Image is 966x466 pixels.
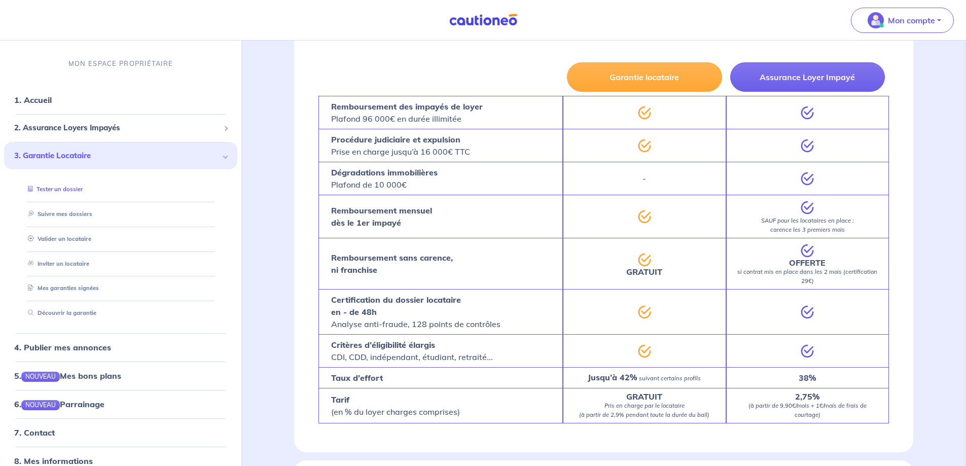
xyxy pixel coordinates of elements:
p: Analyse anti-fraude, 128 points de contrôles [331,294,500,330]
strong: GRATUIT [626,267,662,277]
button: Garantie locataire [567,62,722,92]
img: illu_account_valid_menu.svg [868,12,884,28]
strong: Remboursement mensuel dès le 1er impayé [331,205,432,228]
a: 6.NOUVEAUParrainage [14,399,104,409]
a: Découvrir la garantie [24,309,96,316]
em: (à partir de 9,90€/mois + 1€/mois de frais de courtage) [748,402,867,418]
div: Tester un dossier [16,181,225,198]
p: Plafond 96 000€ en durée illimitée [331,100,483,125]
p: CDI, CDD, indépendant, étudiant, retraité... [331,339,493,363]
div: Découvrir la garantie [16,305,225,321]
a: 1. Accueil [14,95,52,105]
strong: Dégradations immobilières [331,167,438,177]
div: 2. Assurance Loyers Impayés [4,118,237,138]
a: 8. Mes informations [14,456,93,466]
em: SAUF pour les locataires en place : carence les 3 premiers mois [761,217,854,233]
strong: OFFERTE [789,258,826,268]
span: 3. Garantie Locataire [14,150,220,162]
strong: Certification du dossier locataire en - de 48h [331,295,461,317]
a: Suivre mes dossiers [24,210,92,218]
strong: Jusqu’à 42% [588,372,637,382]
div: Inviter un locataire [16,255,225,272]
strong: Remboursement sans carence, ni franchise [331,253,453,275]
div: - [563,162,726,195]
a: Tester un dossier [24,186,83,193]
img: Cautioneo [445,14,521,26]
div: Suivre mes dossiers [16,206,225,223]
p: MON ESPACE PROPRIÉTAIRE [68,59,173,68]
a: Inviter un locataire [24,260,89,267]
em: si contrat mis en place dans les 2 mois (certification 29€) [737,268,877,284]
p: Prise en charge jusqu’à 16 000€ TTC [331,133,470,158]
div: 6.NOUVEAUParrainage [4,394,237,414]
strong: Taux d’effort [331,373,383,383]
em: suivant certains profils [639,375,701,382]
div: Mes garanties signées [16,280,225,297]
strong: Procédure judiciaire et expulsion [331,134,460,145]
a: Mes garanties signées [24,284,99,292]
div: 4. Publier mes annonces [4,337,237,357]
button: illu_account_valid_menu.svgMon compte [851,8,954,33]
div: 7. Contact [4,422,237,443]
button: Assurance Loyer Impayé [730,62,885,92]
div: 5.NOUVEAUMes bons plans [4,366,237,386]
span: 2. Assurance Loyers Impayés [14,122,220,134]
strong: 2,75% [795,391,819,402]
a: 5.NOUVEAUMes bons plans [14,371,121,381]
strong: Critères d’éligibilité élargis [331,340,435,350]
p: Mon compte [888,14,935,26]
div: 3. Garantie Locataire [4,142,237,170]
strong: Remboursement des impayés de loyer [331,101,483,112]
a: 4. Publier mes annonces [14,342,111,352]
div: 1. Accueil [4,90,237,110]
p: Plafond de 10 000€ [331,166,438,191]
a: Valider un locataire [24,235,91,242]
strong: Tarif [331,395,349,405]
strong: GRATUIT [626,391,662,402]
p: (en % du loyer charges comprises) [331,393,460,418]
div: Valider un locataire [16,231,225,247]
em: Pris en charge par le locataire (à partir de 2,9% pendant toute la durée du bail) [579,402,709,418]
strong: 38% [799,373,816,383]
a: 7. Contact [14,427,55,438]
